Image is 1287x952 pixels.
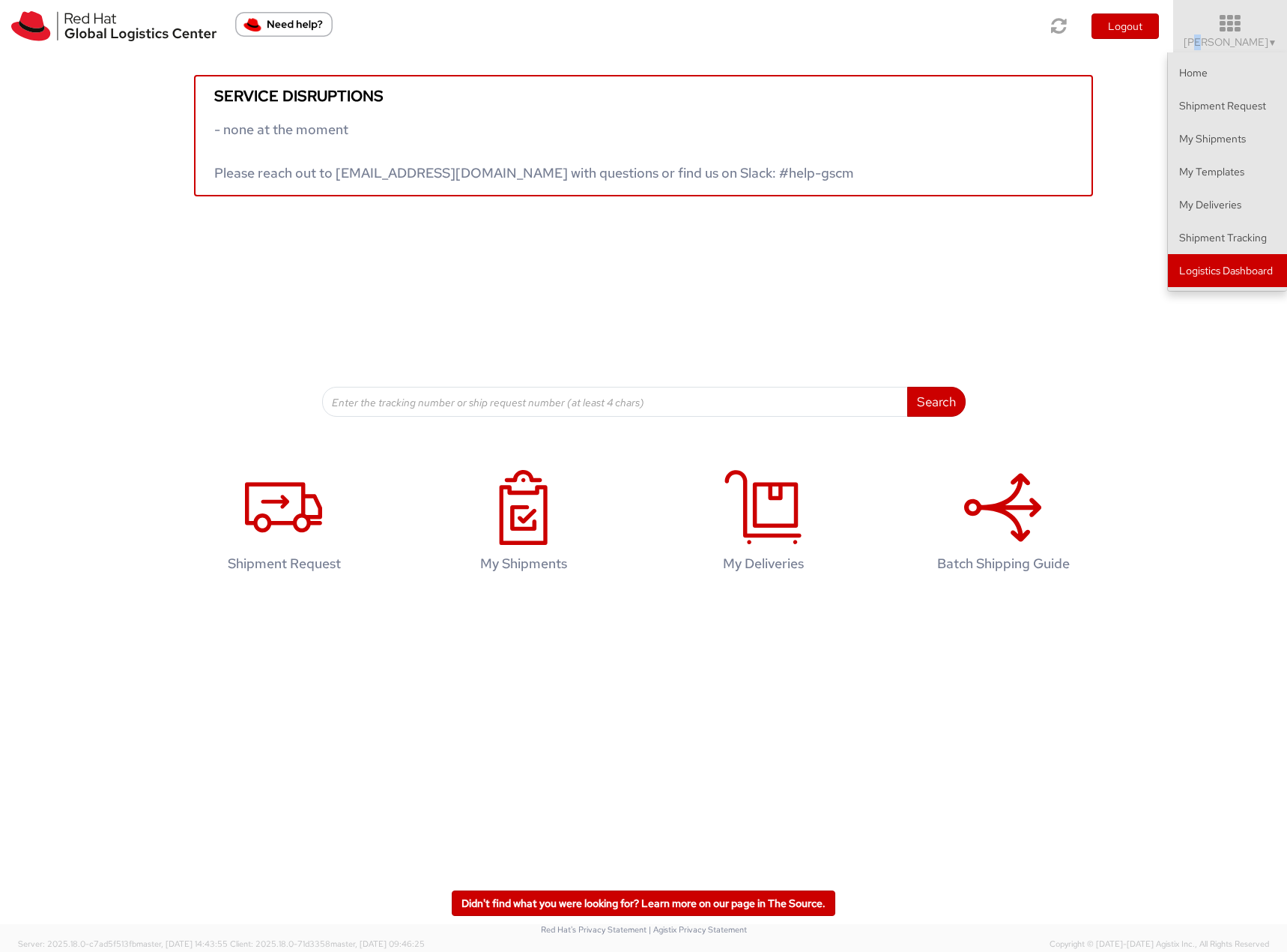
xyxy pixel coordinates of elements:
[427,556,620,571] h4: My Shipments
[452,891,835,916] a: Didn't find what you were looking for? Learn more on our page in The Source.
[136,939,228,949] span: master, [DATE] 14:43:55
[235,12,333,37] button: Need help?
[1168,155,1287,188] a: My Templates
[187,556,381,571] h4: Shipment Request
[172,454,396,594] a: Shipment Request
[1168,221,1287,254] a: Shipment Tracking
[214,88,1073,104] h5: Service disruptions
[1168,254,1287,287] a: Logistics Dashboard
[194,75,1093,196] a: Service disruptions - none at the moment Please reach out to [EMAIL_ADDRESS][DOMAIN_NAME] with qu...
[1168,122,1287,155] a: My Shipments
[1268,37,1277,49] span: ▼
[907,387,966,417] button: Search
[330,939,425,949] span: master, [DATE] 09:46:25
[541,924,646,935] a: Red Hat's Privacy Statement
[18,939,228,949] span: Server: 2025.18.0-c7ad5f513fb
[891,454,1115,594] a: Batch Shipping Guide
[11,11,216,41] img: rh-logistics-00dfa346123c4ec078e1.svg
[1168,188,1287,221] a: My Deliveries
[1050,939,1269,951] span: Copyright © [DATE]-[DATE] Agistix Inc., All Rights Reserved
[230,939,425,949] span: Client: 2025.18.0-71d3358
[667,556,860,571] h4: My Deliveries
[651,454,876,594] a: My Deliveries
[1168,56,1287,89] a: Home
[649,924,747,935] a: | Agistix Privacy Statement
[1184,35,1277,49] span: [PERSON_NAME]
[411,454,636,594] a: My Shipments
[1091,13,1159,39] button: Logout
[906,556,1100,571] h4: Batch Shipping Guide
[1168,89,1287,122] a: Shipment Request
[322,387,908,417] input: Enter the tracking number or ship request number (at least 4 chars)
[214,121,854,181] span: - none at the moment Please reach out to [EMAIL_ADDRESS][DOMAIN_NAME] with questions or find us o...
